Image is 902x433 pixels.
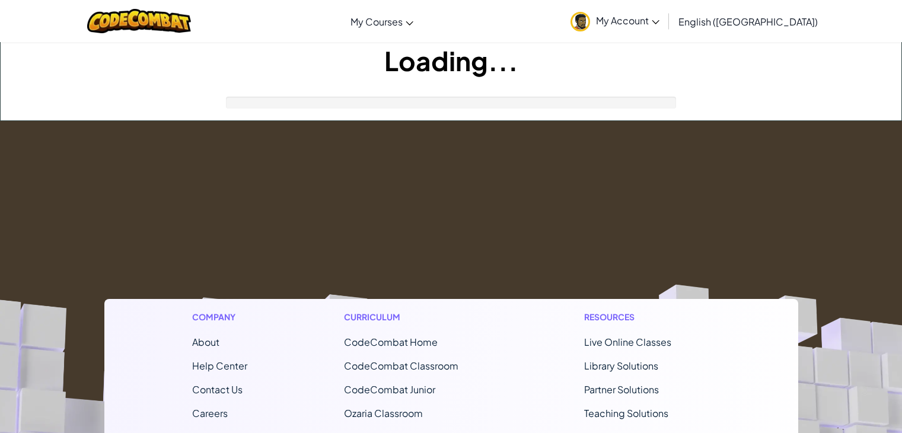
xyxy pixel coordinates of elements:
img: avatar [570,12,590,31]
h1: Curriculum [344,311,487,323]
a: My Courses [345,5,419,37]
a: My Account [565,2,665,40]
a: About [192,336,219,348]
a: Careers [192,407,228,419]
a: Ozaria Classroom [344,407,423,419]
span: My Account [596,14,659,27]
span: Contact Us [192,383,243,396]
h1: Loading... [1,42,901,79]
h1: Company [192,311,247,323]
a: Partner Solutions [584,383,659,396]
a: Library Solutions [584,359,658,372]
a: CodeCombat Junior [344,383,435,396]
a: Teaching Solutions [584,407,668,419]
h1: Resources [584,311,710,323]
a: Help Center [192,359,247,372]
a: CodeCombat Classroom [344,359,458,372]
span: My Courses [350,15,403,28]
img: CodeCombat logo [87,9,191,33]
a: Live Online Classes [584,336,671,348]
span: CodeCombat Home [344,336,438,348]
span: English ([GEOGRAPHIC_DATA]) [678,15,818,28]
a: English ([GEOGRAPHIC_DATA]) [672,5,824,37]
